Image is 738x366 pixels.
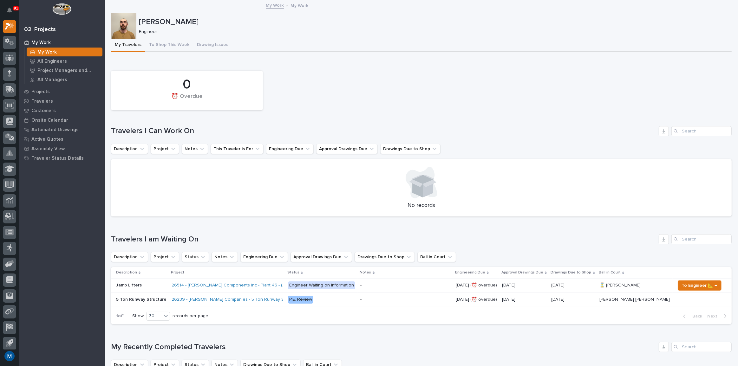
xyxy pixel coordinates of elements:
[502,297,546,302] p: [DATE]
[19,96,105,106] a: Travelers
[380,144,441,154] button: Drawings Due to Shop
[31,137,63,142] p: Active Quotes
[456,296,498,302] p: [DATE] (⏰ overdue)
[19,106,105,115] a: Customers
[31,156,84,161] p: Traveler Status Details
[291,2,309,9] p: My Work
[19,144,105,153] a: Assembly View
[31,127,79,133] p: Automated Drawings
[671,234,732,244] input: Search
[111,292,732,307] tr: 5 Ton Runway Structure5 Ton Runway Structure 26239 - [PERSON_NAME] Companies - 5 Ton Runway Struc...
[502,283,546,288] p: [DATE]
[111,235,656,244] h1: Travelers I am Waiting On
[671,342,732,352] input: Search
[19,87,105,96] a: Projects
[599,281,642,288] p: ⏳ [PERSON_NAME]
[552,296,566,302] p: [DATE]
[119,202,724,209] p: No records
[24,48,105,56] a: My Work
[455,269,485,276] p: Engineering Due
[552,281,566,288] p: [DATE]
[111,126,656,136] h1: Travelers I Can Work On
[139,17,729,27] p: [PERSON_NAME]
[172,283,368,288] a: 26514 - [PERSON_NAME] Components Inc - Plant 45 - (2) Hyperlite ¼ ton bridge cranes; 24’ x 60’
[182,144,208,154] button: Notes
[417,252,456,262] button: Ball in Court
[501,269,543,276] p: Approval Drawings Due
[31,40,51,46] p: My Work
[707,313,721,319] span: Next
[19,125,105,134] a: Automated Drawings
[24,57,105,66] a: All Engineers
[355,252,415,262] button: Drawings Due to Shop
[3,350,16,363] button: users-avatar
[31,99,53,104] p: Travelers
[19,38,105,47] a: My Work
[678,313,705,319] button: Back
[360,297,362,302] div: -
[211,144,264,154] button: This Traveler is For
[31,118,68,123] p: Onsite Calendar
[52,3,71,15] img: Workspace Logo
[116,281,143,288] p: Jamb Lifters
[139,29,727,35] p: Engineer
[14,6,18,10] p: 91
[37,49,57,55] p: My Work
[111,144,148,154] button: Description
[360,269,371,276] p: Notes
[122,93,252,106] div: ⏰ Overdue
[288,296,313,304] div: P.E. Review
[316,144,378,154] button: Approval Drawings Due
[111,252,148,262] button: Description
[266,144,314,154] button: Engineering Due
[172,297,300,302] a: 26239 - [PERSON_NAME] Companies - 5 Ton Runway Structure
[456,281,498,288] p: [DATE] (⏰ overdue)
[19,153,105,163] a: Traveler Status Details
[111,308,130,324] p: 1 of 1
[3,4,16,17] button: Notifications
[37,68,100,74] p: Project Managers and Engineers
[37,77,67,83] p: All Managers
[360,283,362,288] div: -
[147,313,162,319] div: 30
[599,296,671,302] p: [PERSON_NAME] [PERSON_NAME]
[171,269,184,276] p: Project
[111,278,732,292] tr: Jamb LiftersJamb Lifters 26514 - [PERSON_NAME] Components Inc - Plant 45 - (2) Hyperlite ¼ ton br...
[182,252,209,262] button: Status
[689,313,702,319] span: Back
[291,252,352,262] button: Approval Drawings Due
[678,280,722,291] button: To Engineer 📐 →
[37,59,67,64] p: All Engineers
[551,269,591,276] p: Drawings Due to Shop
[132,313,144,319] p: Show
[19,115,105,125] a: Onsite Calendar
[599,269,621,276] p: Ball in Court
[212,252,238,262] button: Notes
[193,39,232,52] button: Drawing Issues
[31,146,65,152] p: Assembly View
[31,89,50,95] p: Projects
[240,252,288,262] button: Engineering Due
[24,66,105,75] a: Project Managers and Engineers
[173,313,208,319] p: records per page
[19,134,105,144] a: Active Quotes
[145,39,193,52] button: To Shop This Week
[31,108,56,114] p: Customers
[151,144,179,154] button: Project
[24,26,56,33] div: 02. Projects
[705,313,732,319] button: Next
[288,281,355,289] div: Engineer Waiting on Information
[122,77,252,93] div: 0
[287,269,299,276] p: Status
[682,282,717,289] span: To Engineer 📐 →
[111,343,656,352] h1: My Recently Completed Travelers
[24,75,105,84] a: All Managers
[671,126,732,136] input: Search
[111,39,145,52] button: My Travelers
[116,269,137,276] p: Description
[266,1,284,9] a: My Work
[116,296,168,302] p: 5 Ton Runway Structure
